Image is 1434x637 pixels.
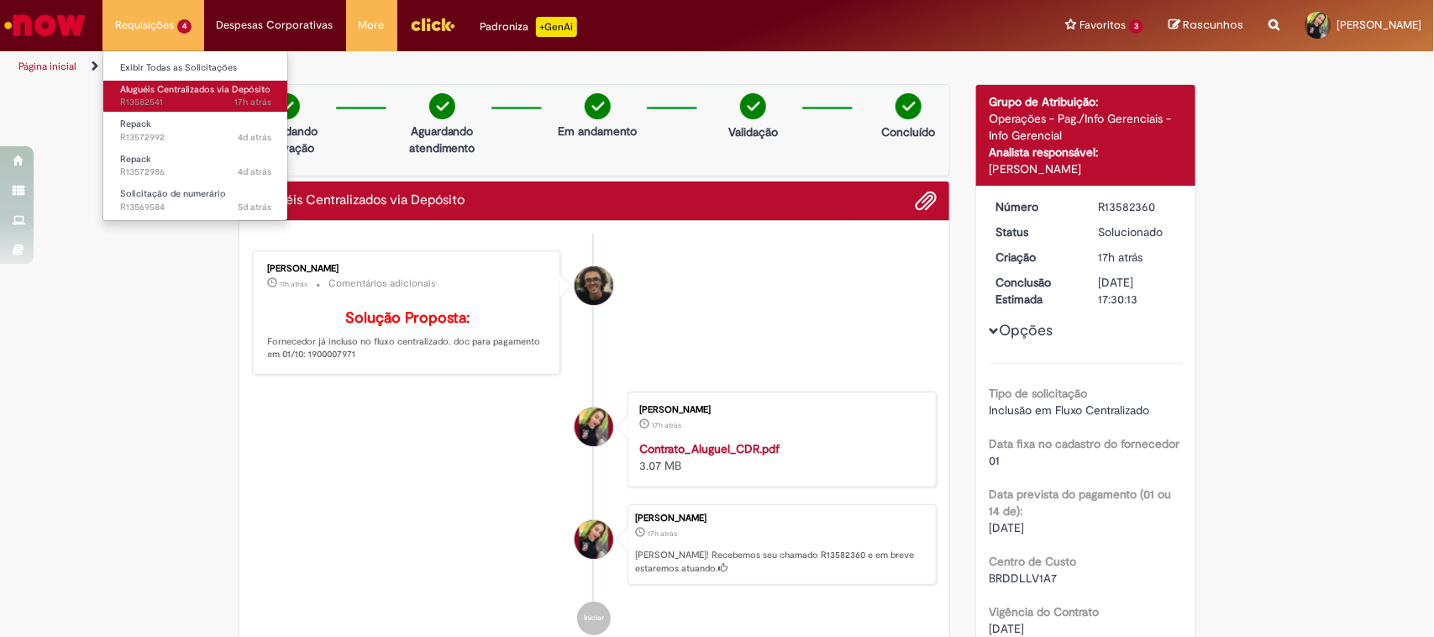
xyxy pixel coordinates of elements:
dt: Número [983,198,1086,215]
a: Exibir Todas as Solicitações [103,59,288,77]
span: More [359,17,385,34]
span: Requisições [115,17,174,34]
a: Aberto R13572986 : Repack [103,150,288,182]
li: Shirley Daniela Lisboa Da Silva [252,504,938,585]
ul: Trilhas de página [13,51,943,82]
span: R13572986 [120,166,271,179]
p: Em andamento [558,123,637,140]
div: Padroniza [481,17,577,37]
span: Repack [120,118,151,130]
time: 30/09/2025 15:30:08 [1099,250,1143,265]
a: Contrato_Aluguel_CDR.pdf [639,441,780,456]
a: Aberto R13569584 : Solicitação de numerário [103,185,288,216]
time: 30/09/2025 15:30:08 [648,529,677,539]
a: Página inicial [18,60,76,73]
a: Aberto R13582541 : Aluguéis Centralizados via Depósito [103,81,288,112]
img: check-circle-green.png [740,93,766,119]
p: [PERSON_NAME]! Recebemos seu chamado R13582360 e em breve estaremos atuando. [635,549,927,575]
time: 30/09/2025 22:00:35 [281,279,308,289]
b: Vigência do Contrato [989,604,1099,619]
span: Solicitação de numerário [120,187,226,200]
span: 4 [177,19,192,34]
span: 17h atrás [1099,250,1143,265]
span: [DATE] [989,520,1024,535]
span: Repack [120,153,151,166]
button: Adicionar anexos [915,190,937,212]
b: Centro de Custo [989,554,1076,569]
p: Fornecedor já incluso no fluxo centralizado. doc para pagamento em 01/10: 1900007971 [268,310,548,361]
img: check-circle-green.png [585,93,611,119]
div: [DATE] 17:30:13 [1099,274,1177,308]
span: R13569584 [120,201,271,214]
span: 01 [989,453,1000,468]
p: Validação [728,124,778,140]
dt: Conclusão Estimada [983,274,1086,308]
b: Data prevista do pagamento (01 ou 14 de): [989,487,1171,519]
span: [PERSON_NAME] [1337,18,1421,32]
p: +GenAi [536,17,577,37]
div: Shirley Daniela Lisboa Da Silva [575,408,613,446]
span: R13582541 [120,96,271,109]
span: 17h atrás [234,96,271,108]
b: Data fixa no cadastro do fornecedor [989,436,1179,451]
h2: Aluguéis Centralizados via Depósito Histórico de tíquete [252,193,465,208]
ul: Requisições [102,50,288,221]
span: Inclusão em Fluxo Centralizado [989,403,1149,418]
span: 17h atrás [648,529,677,539]
span: 3 [1129,19,1143,34]
div: Solucionado [1099,224,1177,240]
span: BRDDLLV1A7 [989,571,1057,586]
a: Aberto R13572992 : Repack [103,115,288,146]
time: 26/09/2025 10:04:08 [238,201,271,213]
p: Aguardando atendimento [402,123,483,156]
span: Aluguéis Centralizados via Depósito [120,83,271,96]
dt: Criação [983,249,1086,266]
div: 3.07 MB [639,440,919,474]
span: 4d atrás [238,166,271,178]
span: 4d atrás [238,131,271,144]
b: Tipo de solicitação [989,386,1087,401]
span: Rascunhos [1183,17,1243,33]
div: [PERSON_NAME] [639,405,919,415]
span: Despesas Corporativas [217,17,334,34]
div: [PERSON_NAME] [268,264,548,274]
div: Grupo de Atribuição: [989,93,1183,110]
img: check-circle-green.png [896,93,922,119]
div: Shirley Daniela Lisboa Da Silva [575,520,613,559]
span: 5d atrás [238,201,271,213]
time: 30/09/2025 15:52:12 [234,96,271,108]
div: Analista responsável: [989,144,1183,161]
span: Favoritos [1079,17,1126,34]
div: 30/09/2025 15:30:08 [1099,249,1177,266]
b: Solução Proposta: [345,308,470,328]
div: R13582360 [1099,198,1177,215]
div: [PERSON_NAME] [989,161,1183,177]
img: click_logo_yellow_360x200.png [410,12,455,37]
time: 30/09/2025 15:28:44 [652,420,681,430]
dt: Status [983,224,1086,240]
span: 17h atrás [652,420,681,430]
span: R13572992 [120,131,271,145]
small: Comentários adicionais [329,276,437,291]
a: Rascunhos [1169,18,1243,34]
span: [DATE] [989,621,1024,636]
div: [PERSON_NAME] [635,513,927,524]
time: 27/09/2025 12:34:37 [238,166,271,178]
img: check-circle-green.png [429,93,455,119]
img: ServiceNow [2,8,88,42]
div: Operações - Pag./Info Gerenciais - Info Gerencial [989,110,1183,144]
span: 11h atrás [281,279,308,289]
div: Cleber Gressoni Rodrigues [575,266,613,305]
p: Concluído [881,124,935,140]
time: 27/09/2025 12:36:51 [238,131,271,144]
